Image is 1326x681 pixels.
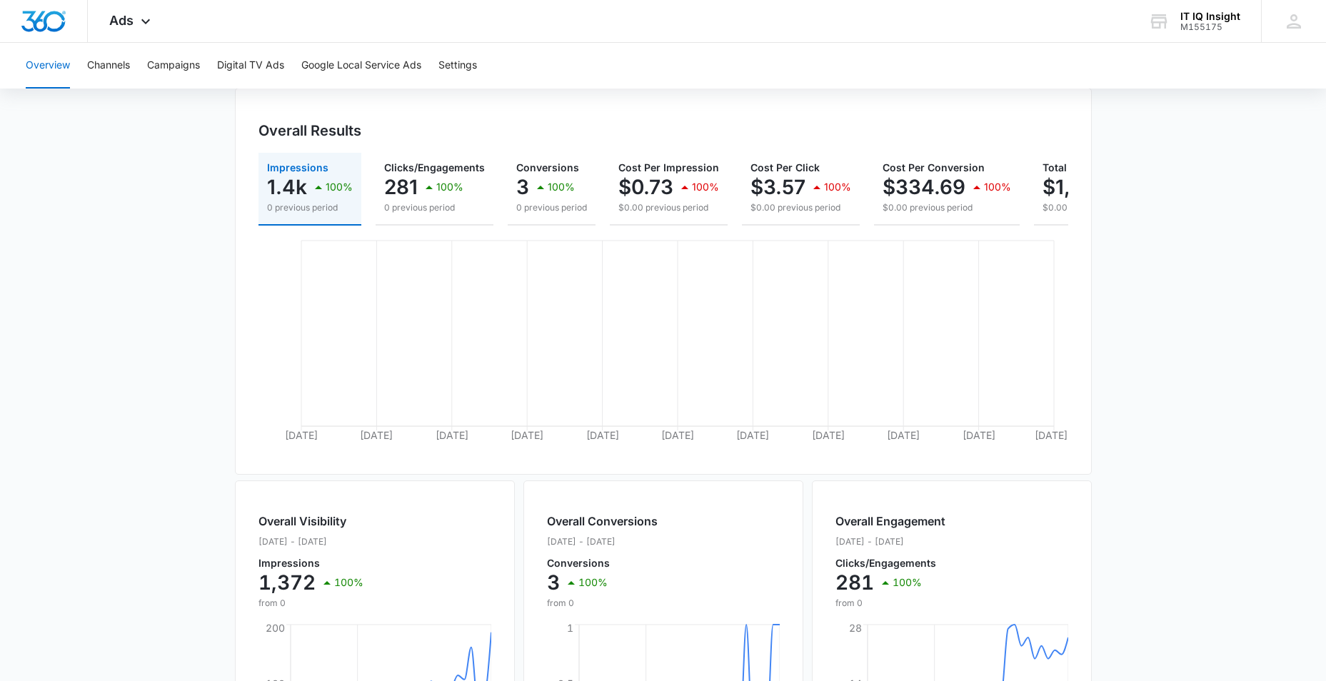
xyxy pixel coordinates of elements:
p: $1,004.10 [1043,176,1135,198]
p: 0 previous period [267,201,353,214]
tspan: 1 [567,622,573,634]
span: Clicks/Engagements [384,161,485,173]
button: Overview [26,43,70,89]
p: from 0 [547,597,658,610]
p: 100% [578,577,608,587]
button: Google Local Service Ads [301,43,421,89]
p: 100% [893,577,922,587]
p: Impressions [258,558,363,568]
p: $0.73 [618,176,673,198]
tspan: 200 [266,622,285,634]
tspan: [DATE] [661,429,694,441]
p: 100% [984,182,1011,192]
span: Cost Per Conversion [883,161,985,173]
div: account id [1180,22,1240,32]
p: 100% [692,182,719,192]
tspan: [DATE] [887,429,920,441]
p: 100% [326,182,353,192]
p: 1.4k [267,176,307,198]
p: 100% [824,182,851,192]
span: Total Spend [1043,161,1101,173]
p: Conversions [547,558,658,568]
span: Cost Per Impression [618,161,719,173]
button: Settings [438,43,477,89]
tspan: [DATE] [511,429,543,441]
p: 0 previous period [516,201,587,214]
p: 281 [384,176,418,198]
h3: Overall Results [258,120,361,141]
tspan: [DATE] [962,429,995,441]
p: from 0 [835,597,945,610]
tspan: [DATE] [586,429,618,441]
tspan: [DATE] [435,429,468,441]
tspan: [DATE] [360,429,393,441]
tspan: [DATE] [811,429,844,441]
tspan: [DATE] [736,429,769,441]
p: from 0 [258,597,363,610]
span: Ads [109,13,134,28]
p: $0.00 previous period [883,201,1011,214]
p: 3 [547,571,560,594]
p: 100% [436,182,463,192]
p: $0.00 previous period [618,201,719,214]
p: 100% [548,182,575,192]
p: 3 [516,176,529,198]
p: $0.00 previous period [750,201,851,214]
p: Clicks/Engagements [835,558,945,568]
tspan: [DATE] [285,429,318,441]
tspan: 28 [849,622,862,634]
p: 1,372 [258,571,316,594]
span: Conversions [516,161,579,173]
p: [DATE] - [DATE] [835,535,945,548]
div: account name [1180,11,1240,22]
button: Digital TV Ads [217,43,284,89]
p: 0 previous period [384,201,485,214]
p: 281 [835,571,874,594]
p: 100% [334,577,363,587]
p: [DATE] - [DATE] [547,535,658,548]
p: [DATE] - [DATE] [258,535,363,548]
span: Impressions [267,161,328,173]
h2: Overall Visibility [258,513,363,530]
button: Campaigns [147,43,200,89]
button: Channels [87,43,130,89]
p: $0.00 previous period [1043,201,1180,214]
p: $3.57 [750,176,805,198]
h2: Overall Engagement [835,513,945,530]
span: Cost Per Click [750,161,820,173]
p: $334.69 [883,176,965,198]
tspan: [DATE] [1034,429,1067,441]
h2: Overall Conversions [547,513,658,530]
